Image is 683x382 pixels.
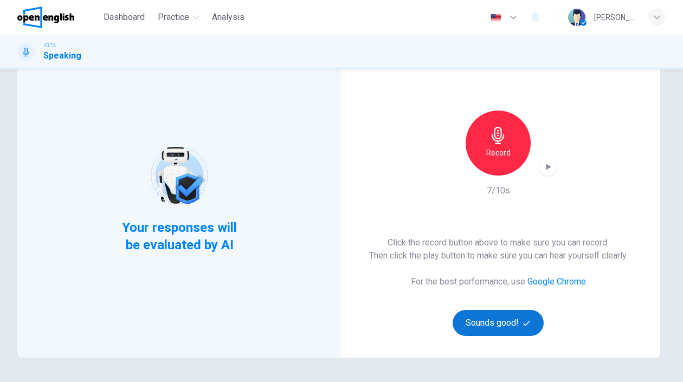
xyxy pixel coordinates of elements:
[369,236,628,262] h6: Click the record button above to make sure you can record. Then click the play button to make sur...
[489,14,502,22] img: en
[104,11,145,24] span: Dashboard
[208,8,249,27] button: Analysis
[486,146,511,159] h6: Record
[527,276,586,287] a: Google Chrome
[99,8,149,27] button: Dashboard
[594,11,635,24] div: [PERSON_NAME] Y.
[411,275,586,288] h6: For the best performance, use
[145,141,214,210] img: robot icon
[158,11,189,24] span: Practice
[17,7,74,28] img: OpenEnglish logo
[568,9,585,26] img: Profile picture
[453,310,544,336] button: Sounds good!
[114,219,246,254] span: Your responses will be evaluated by AI
[43,49,81,62] h1: Speaking
[17,7,99,28] a: OpenEnglish logo
[466,111,531,176] button: Record
[43,42,56,49] span: IELTS
[212,11,244,24] span: Analysis
[153,8,203,27] button: Practice
[487,184,510,197] h6: 7/10s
